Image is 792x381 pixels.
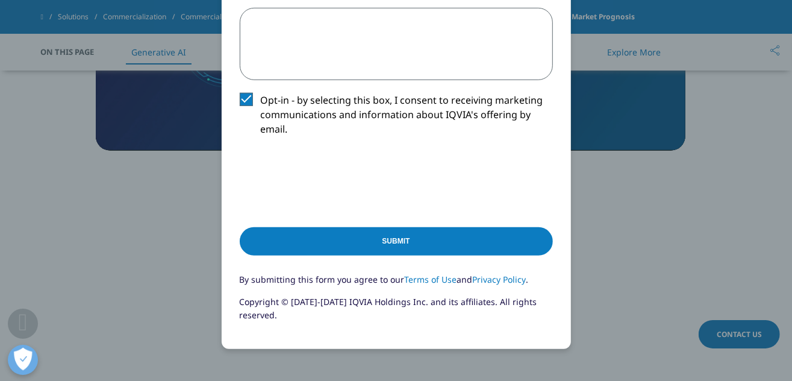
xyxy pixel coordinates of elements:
button: 打开偏好 [8,345,38,375]
a: Terms of Use [405,274,457,285]
a: Privacy Policy [473,274,526,285]
p: Copyright © [DATE]-[DATE] IQVIA Holdings Inc. and its affiliates. All rights reserved. [240,295,553,331]
p: By submitting this form you agree to our and . [240,273,553,295]
input: Submit [240,227,553,256]
label: Opt-in - by selecting this box, I consent to receiving marketing communications and information a... [240,93,553,143]
iframe: reCAPTCHA [240,156,423,203]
